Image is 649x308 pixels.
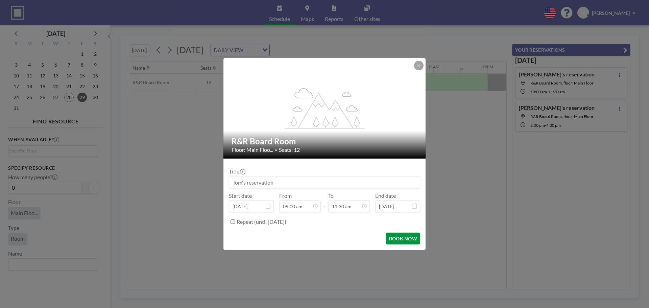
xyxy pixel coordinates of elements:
[232,136,418,146] h2: R&R Board Room
[275,147,277,152] span: •
[232,146,273,153] span: Floor: Main Floo...
[229,168,245,175] label: Title
[279,146,300,153] span: Seats: 12
[285,88,365,128] g: flex-grow: 1.2;
[328,192,334,199] label: To
[323,195,326,210] span: -
[279,192,292,199] label: From
[229,176,420,188] input: Tom's reservation
[237,218,286,225] label: Repeat (until [DATE])
[229,192,252,199] label: Start date
[375,192,396,199] label: End date
[386,233,420,244] button: BOOK NOW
